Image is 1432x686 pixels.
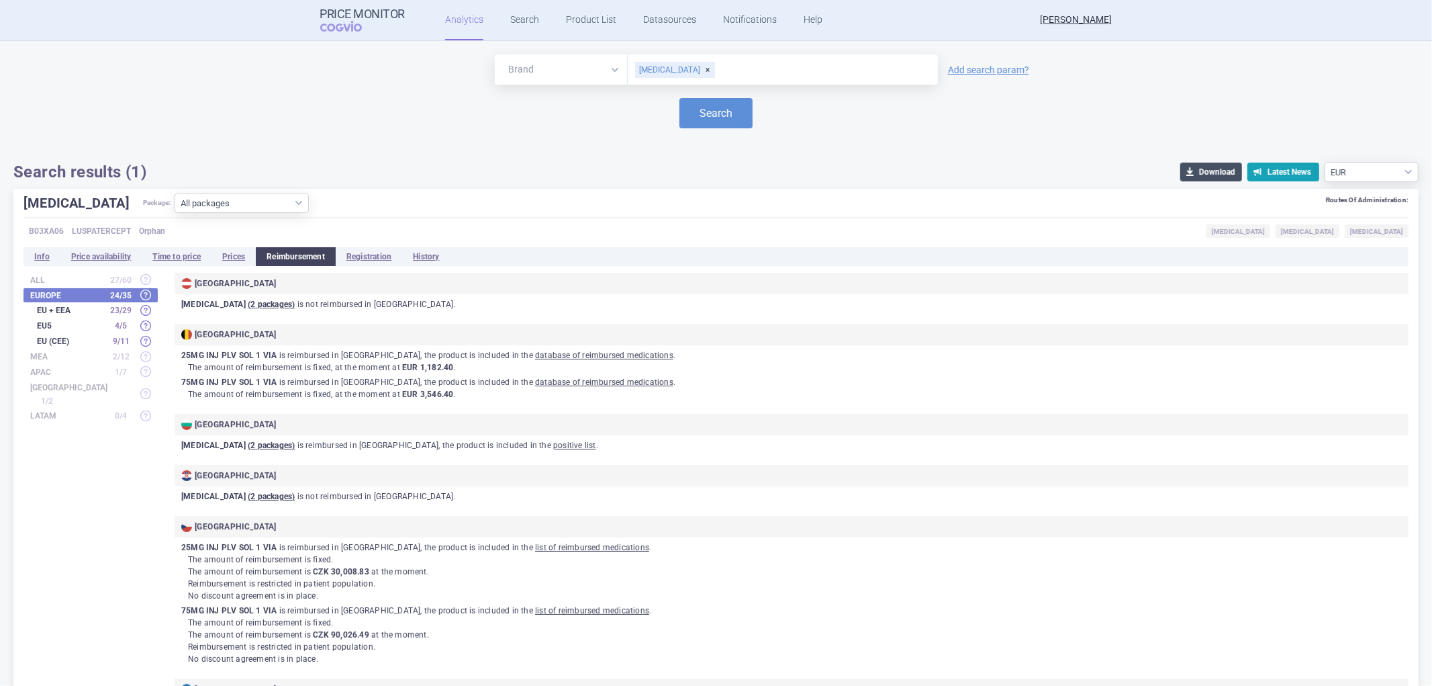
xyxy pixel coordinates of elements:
[181,419,1402,430] div: [GEOGRAPHIC_DATA]
[23,288,158,302] div: Europe 24/35
[181,439,1409,452] p: is reimbursed in [GEOGRAPHIC_DATA] , the product is included in the .
[188,566,1409,578] p: The amount of reimbursement is at the moment .
[188,653,1409,665] p: No discount agreement is in place .
[1247,163,1319,181] button: Latest News
[23,409,158,423] div: LATAM 0/4
[1206,224,1270,238] span: [MEDICAL_DATA]
[248,492,295,501] u: ( 2 packages )
[13,162,146,182] h1: Search results (1)
[320,7,405,33] a: Price MonitorCOGVIO
[248,441,295,450] u: ( 2 packages )
[535,351,673,360] u: database of reimbursed medications
[336,247,402,266] li: Registration
[23,318,158,333] div: EU5 4/5
[104,319,138,333] div: 4 / 5
[211,247,256,266] li: Prices
[181,351,277,360] strong: 25MG INJ PLV SOL 1 VIA
[181,542,1409,554] p: is reimbursed in [GEOGRAPHIC_DATA] , the product is included in the .
[188,629,1409,641] p: The amount of reimbursement is at the moment .
[248,300,295,309] u: ( 2 packages )
[104,350,138,363] div: 2 / 12
[30,368,104,376] strong: APAC
[188,641,1409,653] p: Reimbursement is restricted in patient population .
[181,378,277,387] strong: 75MG INJ PLV SOL 1 VIA
[679,98,753,128] button: Search
[535,378,673,387] u: database of reimbursed medications
[181,470,1402,481] div: [GEOGRAPHIC_DATA]
[104,366,138,379] div: 1 / 7
[23,365,158,379] div: APAC 1/7
[37,306,104,314] strong: EU + EEA
[402,363,453,372] strong: EUR 1,182.40
[181,606,277,615] strong: 75MG INJ PLV SOL 1 VIA
[188,361,1409,374] p: The amount of reimbursement is fixed, at the moment at .
[181,470,192,481] img: Croatia
[30,412,104,420] strong: LATAM
[181,605,1409,617] p: is reimbursed in [GEOGRAPHIC_DATA] , the product is included in the .
[181,376,1409,388] p: is reimbursed in [GEOGRAPHIC_DATA] , the product is included in the .
[72,224,131,238] span: LUSPATERCEPT
[60,247,142,266] li: Price availability
[23,273,158,287] div: All27/60
[181,278,192,289] img: Austria
[181,329,1402,340] div: [GEOGRAPHIC_DATA]
[181,521,1402,532] div: [GEOGRAPHIC_DATA]
[104,304,138,317] div: 23 / 29
[181,441,295,450] strong: [MEDICAL_DATA]
[1345,224,1409,238] span: [MEDICAL_DATA]
[37,337,104,345] strong: EU (CEE)
[142,247,211,266] li: Time to price
[30,353,104,361] strong: MEA
[104,409,138,423] div: 0 / 4
[181,490,1409,503] p: is not reimbursed in [GEOGRAPHIC_DATA] .
[535,606,649,615] u: list of reimbursed medications
[23,334,158,348] div: EU (CEE) 9/11
[320,7,405,21] strong: Price Monitor
[181,543,277,552] strong: 25MG INJ PLV SOL 1 VIA
[181,521,192,532] img: Czech Republic
[29,224,64,238] span: B03XA06
[30,276,104,284] strong: All
[23,380,158,408] div: [GEOGRAPHIC_DATA] 1/2
[188,590,1409,602] p: No discount agreement is in place .
[139,224,165,238] span: Orphan
[948,65,1029,75] a: Add search param?
[143,193,171,213] span: Package:
[23,193,143,213] h1: [MEDICAL_DATA]
[188,617,1409,629] p: The amount of reimbursement is fixed .
[181,349,1409,361] p: is reimbursed in [GEOGRAPHIC_DATA] , the product is included in the .
[402,390,453,399] strong: EUR 3,546.40
[256,247,336,266] li: Reimbursement
[535,543,649,552] u: list of reimbursed medications
[320,21,381,32] span: COGVIO
[30,394,64,408] div: 1 / 2
[181,278,1402,289] div: [GEOGRAPHIC_DATA]
[23,304,158,318] div: EU + EEA 23/29
[104,289,138,302] div: 24 / 35
[37,322,104,330] strong: EU5
[313,630,369,640] strong: CZK 90,026.49
[181,492,295,501] strong: [MEDICAL_DATA]
[23,247,60,266] li: Info
[188,554,1409,566] p: The amount of reimbursement is fixed .
[104,273,138,287] div: 27 / 60
[181,419,192,430] img: Bulgaria
[181,329,192,340] img: Belgium
[30,384,107,392] strong: [GEOGRAPHIC_DATA]
[635,62,715,78] div: [MEDICAL_DATA]
[1180,163,1242,181] button: Download
[181,300,295,309] strong: [MEDICAL_DATA]
[313,567,369,576] strong: CZK 30,008.83
[1276,224,1339,238] span: [MEDICAL_DATA]
[188,578,1409,590] p: Reimbursement is restricted in patient population .
[104,335,138,348] div: 9 / 11
[181,298,1409,310] p: is not reimbursed in [GEOGRAPHIC_DATA] .
[402,247,450,266] li: History
[553,441,596,450] u: positive list
[188,388,1409,400] p: The amount of reimbursement is fixed, at the moment at .
[23,349,158,363] div: MEA 2/12
[30,292,104,300] strong: Europe
[1326,196,1409,204] div: Routes Of Administration:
